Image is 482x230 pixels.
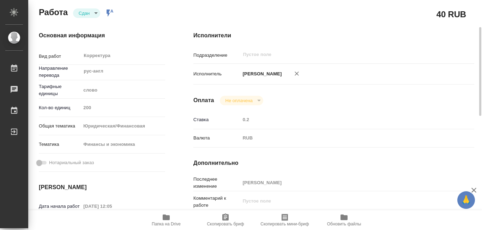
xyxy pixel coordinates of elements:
button: Папка на Drive [137,210,196,230]
span: Нотариальный заказ [49,159,94,166]
p: Комментарий к работе [193,195,240,209]
p: Ставка [193,116,240,123]
p: [PERSON_NAME] [240,70,282,77]
h2: 40 RUB [436,8,466,20]
p: Направление перевода [39,65,81,79]
button: Обновить файлы [314,210,374,230]
h4: Основная информация [39,31,165,40]
p: Валюта [193,135,240,142]
p: Вид работ [39,53,81,60]
span: Обновить файлы [327,222,361,226]
div: Финансы и экономика [81,138,165,150]
span: Скопировать мини-бриф [260,222,309,226]
p: Общая тематика [39,123,81,130]
button: Сдан [77,10,92,16]
div: Сдан [220,96,263,105]
p: Последнее изменение [193,176,240,190]
input: Пустое поле [240,114,451,125]
button: Не оплачена [223,98,255,104]
button: Скопировать мини-бриф [255,210,314,230]
input: Пустое поле [81,102,165,113]
p: Кол-во единиц [39,104,81,111]
h2: Работа [39,5,68,18]
span: 🙏 [460,193,472,207]
div: слово [81,84,165,96]
button: Скопировать бриф [196,210,255,230]
p: Дата начала работ [39,203,81,210]
span: Скопировать бриф [207,222,244,226]
button: 🙏 [457,191,475,209]
input: Пустое поле [240,178,451,188]
p: Исполнитель [193,70,240,77]
input: Пустое поле [242,50,434,59]
h4: Оплата [193,96,214,105]
h4: [PERSON_NAME] [39,183,165,192]
p: Тарифные единицы [39,83,81,97]
p: Тематика [39,141,81,148]
div: RUB [240,132,451,144]
p: Подразделение [193,52,240,59]
span: Папка на Drive [152,222,181,226]
div: Сдан [73,8,100,18]
div: Юридическая/Финансовая [81,120,165,132]
input: Пустое поле [81,201,143,211]
h4: Дополнительно [193,159,474,167]
h4: Исполнители [193,31,474,40]
button: Удалить исполнителя [289,66,305,81]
